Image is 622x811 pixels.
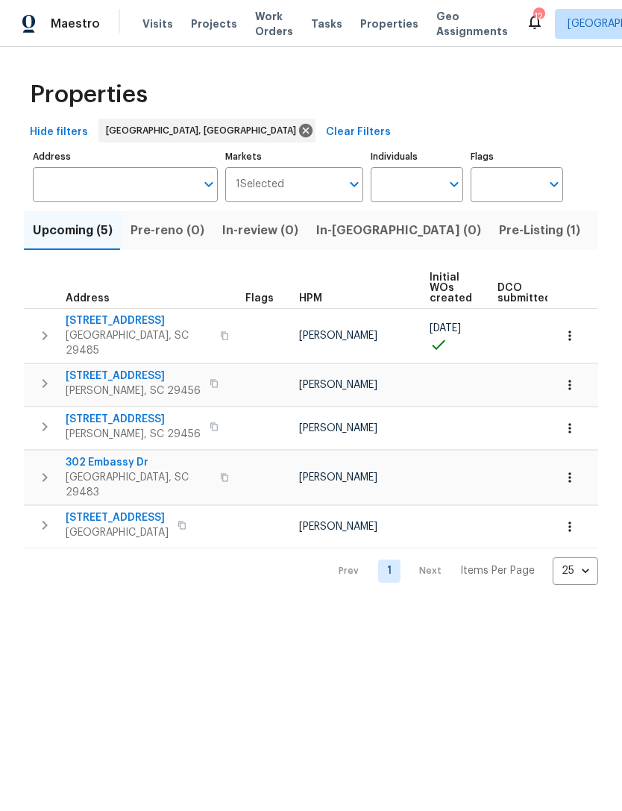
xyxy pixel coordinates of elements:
[66,470,211,500] span: [GEOGRAPHIC_DATA], SC 29483
[299,522,377,532] span: [PERSON_NAME]
[66,427,201,442] span: [PERSON_NAME], SC 29456
[299,472,377,483] span: [PERSON_NAME]
[98,119,315,143] div: [GEOGRAPHIC_DATA], [GEOGRAPHIC_DATA]
[299,293,322,304] span: HPM
[106,123,302,138] span: [GEOGRAPHIC_DATA], [GEOGRAPHIC_DATA]
[131,220,204,241] span: Pre-reno (0)
[51,16,100,31] span: Maestro
[533,9,544,24] div: 12
[245,293,274,304] span: Flags
[30,123,88,142] span: Hide filters
[33,152,218,161] label: Address
[66,383,201,398] span: [PERSON_NAME], SC 29456
[198,174,219,195] button: Open
[316,220,481,241] span: In-[GEOGRAPHIC_DATA] (0)
[225,152,364,161] label: Markets
[460,563,535,578] p: Items Per Page
[299,331,377,341] span: [PERSON_NAME]
[66,313,211,328] span: [STREET_ADDRESS]
[430,323,461,334] span: [DATE]
[299,423,377,433] span: [PERSON_NAME]
[30,87,148,102] span: Properties
[191,16,237,31] span: Projects
[444,174,465,195] button: Open
[471,152,563,161] label: Flags
[324,557,598,585] nav: Pagination Navigation
[66,369,201,383] span: [STREET_ADDRESS]
[344,174,365,195] button: Open
[311,19,342,29] span: Tasks
[236,178,284,191] span: 1 Selected
[66,328,211,358] span: [GEOGRAPHIC_DATA], SC 29485
[320,119,397,146] button: Clear Filters
[66,455,211,470] span: 302 Embassy Dr
[430,272,472,304] span: Initial WOs created
[371,152,463,161] label: Individuals
[33,220,113,241] span: Upcoming (5)
[24,119,94,146] button: Hide filters
[326,123,391,142] span: Clear Filters
[66,510,169,525] span: [STREET_ADDRESS]
[360,16,418,31] span: Properties
[66,412,201,427] span: [STREET_ADDRESS]
[497,283,551,304] span: DCO submitted
[544,174,565,195] button: Open
[378,560,400,583] a: Goto page 1
[142,16,173,31] span: Visits
[222,220,298,241] span: In-review (0)
[66,293,110,304] span: Address
[436,9,508,39] span: Geo Assignments
[553,551,598,590] div: 25
[499,220,580,241] span: Pre-Listing (1)
[299,380,377,390] span: [PERSON_NAME]
[66,525,169,540] span: [GEOGRAPHIC_DATA]
[255,9,293,39] span: Work Orders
